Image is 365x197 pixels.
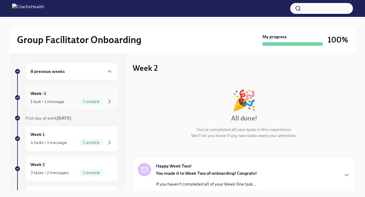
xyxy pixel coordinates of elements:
strong: My progress [262,34,287,40]
div: 4 tasks • 1 message [30,139,67,145]
strong: You made it to Week Two of onboarding! Congrats! [156,170,257,176]
p: If you haven't completed all of your Week One task... [156,181,257,187]
p: You've completed all your tasks in this experience. [196,127,292,133]
span: Complete [79,140,103,145]
strong: Happy Week Two! [156,163,192,169]
strong: [DATE] [57,115,71,121]
a: Week 23 tasks • 2 messagesComplete [14,156,118,181]
p: We'll let you know if any new tasks need your attention. [191,133,297,139]
img: CharlieHealth [12,4,44,13]
span: First day at work [25,115,71,121]
span: Complete [79,99,103,104]
a: Week -11 task • 1 messageComplete [14,85,118,110]
a: First day at work[DATE] [14,115,118,121]
h3: 100% [328,34,348,45]
span: Complete [79,170,103,175]
h3: Week 2 [133,63,158,73]
div: 🎉 [232,90,256,110]
div: 8 previous weeks [25,63,118,80]
h6: 8 previous weeks [30,68,65,75]
h6: Week 2 [30,161,45,168]
h2: Group Facilitator Onboarding [17,34,141,46]
h6: Week -1 [30,90,46,97]
div: 3 tasks • 2 messages [30,170,69,176]
a: Week 14 tasks • 1 messageComplete [14,126,118,151]
h4: All done! [231,114,257,123]
div: 1 task • 1 message [30,98,64,105]
h6: Week 1 [30,131,45,138]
